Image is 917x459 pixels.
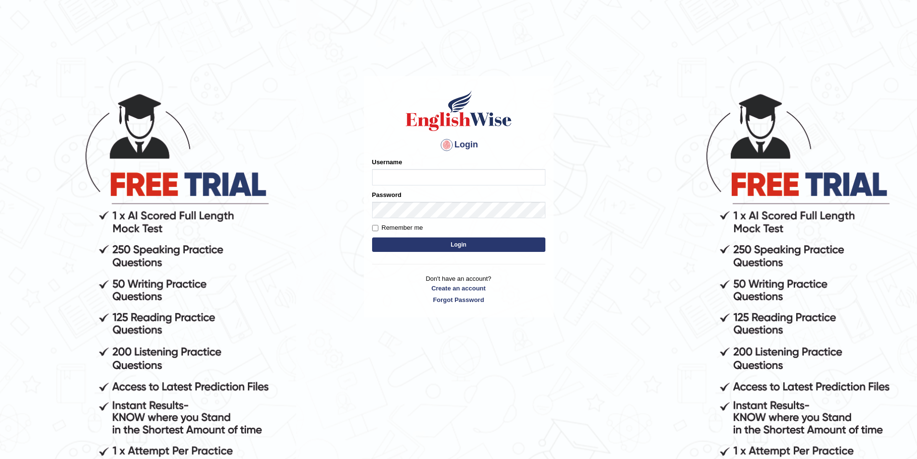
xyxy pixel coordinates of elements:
[372,237,545,252] button: Login
[372,223,423,233] label: Remember me
[372,225,378,231] input: Remember me
[372,284,545,293] a: Create an account
[372,295,545,304] a: Forgot Password
[404,89,514,132] img: Logo of English Wise sign in for intelligent practice with AI
[372,190,401,199] label: Password
[372,157,402,167] label: Username
[372,274,545,304] p: Don't have an account?
[372,137,545,153] h4: Login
